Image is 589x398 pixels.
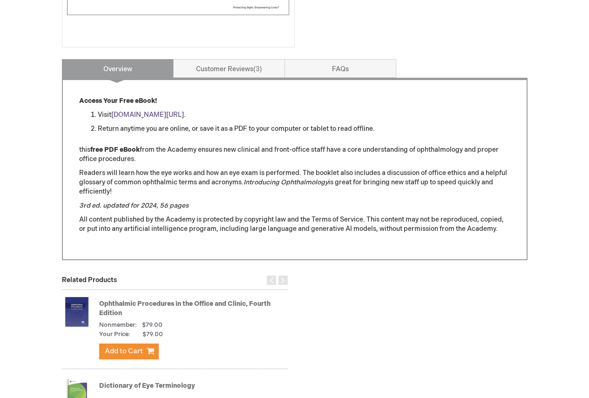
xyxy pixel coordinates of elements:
[79,145,510,164] p: this from the Academy ensures new clinical and front-office staff have a core understanding of op...
[284,59,396,78] a: FAQs
[142,321,162,329] span: $79.00
[79,96,510,243] div: All content published by the Academy is protected by copyright law and the Terms of Service. This...
[62,59,174,78] a: Overview
[90,146,140,154] strong: free PDF eBook
[244,178,328,186] em: Introducing Ophthalmology
[111,111,184,119] a: [DOMAIN_NAME][URL]
[98,124,510,134] li: Return anytime you are online, or save it as a PDF to your computer or tablet to read offline.
[173,59,285,78] a: Customer Reviews3
[99,300,271,317] a: Ophthalmic Procedures in the Office and Clinic, Fourth Edition
[99,344,159,359] button: Add to Cart
[62,293,92,331] img: Ophthalmic Procedures in the Office and Clinic, Fourth Edition
[132,330,163,339] span: $79.00
[99,321,137,330] strong: Nonmember:
[79,169,510,196] p: Readers will learn how the eye works and how an eye exam is performed. The booklet also includes ...
[99,330,130,339] strong: Your Price:
[105,347,143,356] span: Add to Cart
[267,276,276,285] div: Previous
[99,382,195,390] a: Dictionary of Eye Terminology
[62,276,117,284] strong: Related Products
[79,202,189,209] em: 3rd ed. updated for 2024, 56 pages
[79,97,157,105] strong: Access Your Free eBook!
[278,276,288,285] div: Next
[98,110,510,120] li: Visit .
[253,65,262,73] span: 3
